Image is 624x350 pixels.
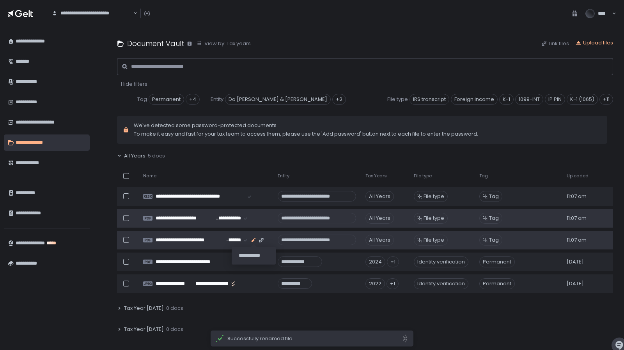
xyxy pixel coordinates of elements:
[567,94,598,105] span: K-1 (1065)
[424,215,444,222] span: File type
[414,173,432,179] span: File type
[47,5,137,21] div: Search for option
[479,173,488,179] span: Tag
[386,278,399,289] div: +1
[414,278,468,289] div: Identity verification
[402,334,408,343] svg: close
[424,193,444,200] span: File type
[365,256,385,267] div: 2024
[149,94,184,105] span: Permanent
[567,258,584,265] span: [DATE]
[567,173,589,179] span: Uploaded
[414,256,468,267] div: Identity verification
[117,81,147,88] button: - Hide filters
[499,94,514,105] span: K-1
[479,278,515,289] span: Permanent
[479,256,515,267] span: Permanent
[134,131,478,138] span: To make it easy and fast for your tax team to access them, please use the 'Add password' button n...
[545,94,565,105] span: IP PIN
[575,39,613,46] button: Upload files
[211,96,223,103] span: Entity
[489,237,499,244] span: Tag
[365,191,394,202] div: All Years
[489,193,499,200] span: Tag
[52,17,133,25] input: Search for option
[599,94,613,105] div: +11
[489,215,499,222] span: Tag
[567,215,587,222] span: 11:07 am
[567,237,587,244] span: 11:07 am
[365,173,387,179] span: Tax Years
[387,96,408,103] span: File type
[127,38,184,49] h1: Document Vault
[166,326,183,333] span: 0 docs
[124,305,164,312] span: Tax Year [DATE]
[134,122,478,129] span: We've detected some password-protected documents.
[567,193,587,200] span: 11:07 am
[148,152,165,159] span: 5 docs
[365,278,385,289] div: 2022
[227,335,402,342] span: Successfully renamed file
[409,94,449,105] span: IRS transcript
[197,40,251,47] button: View by: Tax years
[278,173,289,179] span: Entity
[332,94,346,105] div: +2
[451,94,498,105] span: Foreign income
[541,40,569,47] button: Link files
[143,173,156,179] span: Name
[137,96,147,103] span: Tag
[365,235,394,246] div: All Years
[117,80,147,88] span: - Hide filters
[166,305,183,312] span: 0 docs
[124,152,145,159] span: All Years
[515,94,543,105] span: 1099-INT
[387,256,399,267] div: +1
[186,94,200,105] div: +4
[124,326,164,333] span: Tax Year [DATE]
[365,213,394,224] div: All Years
[225,94,331,105] span: Da [PERSON_NAME] & [PERSON_NAME]
[567,280,584,287] span: [DATE]
[424,237,444,244] span: File type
